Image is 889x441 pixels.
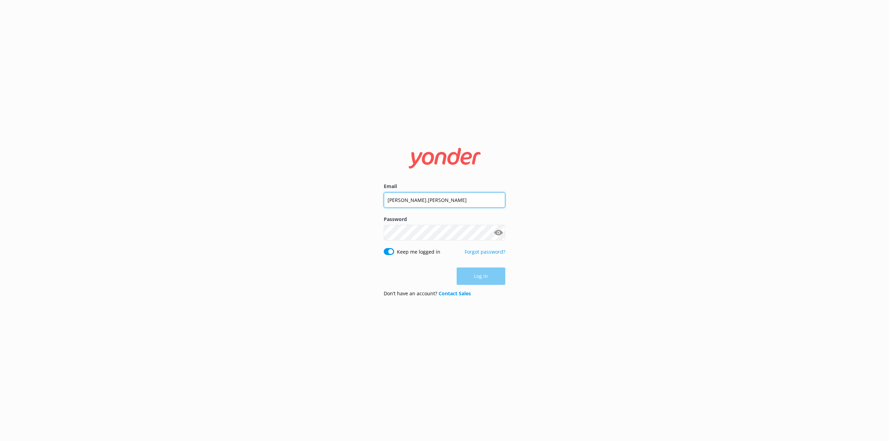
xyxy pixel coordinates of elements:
a: Forgot password? [465,248,505,255]
label: Password [384,215,505,223]
input: user@emailaddress.com [384,192,505,208]
p: Don’t have an account? [384,290,471,297]
label: Email [384,183,505,190]
a: Contact Sales [439,290,471,297]
button: Show password [491,226,505,240]
label: Keep me logged in [397,248,440,256]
